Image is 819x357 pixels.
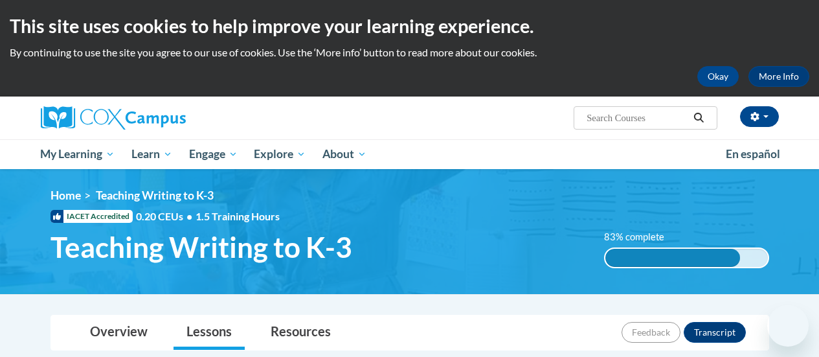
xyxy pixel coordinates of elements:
span: IACET Accredited [50,210,133,223]
a: Overview [77,316,161,350]
button: Feedback [622,322,680,343]
span: En español [726,147,780,161]
input: Search Courses [585,110,689,126]
a: About [314,139,375,169]
span: My Learning [40,146,115,162]
button: Transcript [684,322,746,343]
a: Lessons [174,316,245,350]
a: En español [717,141,789,168]
span: Learn [131,146,172,162]
a: Cox Campus [41,106,274,130]
button: Okay [697,66,739,87]
span: 0.20 CEUs [136,209,196,224]
img: Cox Campus [41,106,186,130]
span: • [186,210,192,222]
p: By continuing to use the site you agree to our use of cookies. Use the ‘More info’ button to read... [10,45,809,60]
span: 1.5 Training Hours [196,210,280,222]
button: Search [689,110,708,126]
iframe: Button to launch messaging window [767,305,809,347]
h2: This site uses cookies to help improve your learning experience. [10,13,809,39]
button: Account Settings [740,106,779,127]
span: Teaching Writing to K-3 [96,189,214,202]
a: Home [50,189,81,202]
a: More Info [748,66,809,87]
span: About [322,146,366,162]
a: My Learning [32,139,124,169]
a: Learn [123,139,181,169]
span: Teaching Writing to K-3 [50,230,352,264]
span: Engage [189,146,238,162]
span: Explore [254,146,306,162]
label: 83% complete [604,230,679,244]
div: Main menu [31,139,789,169]
a: Explore [245,139,314,169]
a: Engage [181,139,246,169]
div: 83% complete [605,249,740,267]
a: Resources [258,316,344,350]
